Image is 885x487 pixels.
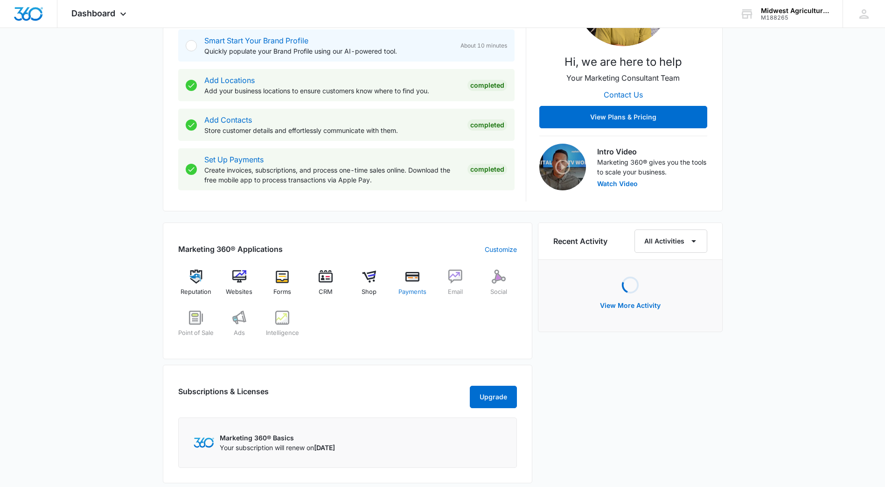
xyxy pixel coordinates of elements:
[351,270,387,303] a: Shop
[485,244,517,254] a: Customize
[204,76,255,85] a: Add Locations
[481,270,517,303] a: Social
[597,181,638,187] button: Watch Video
[597,157,707,177] p: Marketing 360® gives you the tools to scale your business.
[448,287,463,297] span: Email
[178,311,214,344] a: Point of Sale
[273,287,291,297] span: Forms
[594,83,652,106] button: Contact Us
[178,386,269,404] h2: Subscriptions & Licenses
[539,144,586,190] img: Intro Video
[591,294,670,317] button: View More Activity
[460,42,507,50] span: About 10 minutes
[234,328,245,338] span: Ads
[564,54,682,70] p: Hi, we are here to help
[71,8,115,18] span: Dashboard
[761,7,829,14] div: account name
[204,165,460,185] p: Create invoices, subscriptions, and process one-time sales online. Download the free mobile app t...
[204,86,460,96] p: Add your business locations to ensure customers know where to find you.
[220,443,335,452] p: Your subscription will renew on
[204,36,308,45] a: Smart Start Your Brand Profile
[204,155,264,164] a: Set Up Payments
[553,236,607,247] h6: Recent Activity
[221,311,257,344] a: Ads
[178,328,214,338] span: Point of Sale
[761,14,829,21] div: account id
[319,287,333,297] span: CRM
[634,230,707,253] button: All Activities
[470,386,517,408] button: Upgrade
[438,270,474,303] a: Email
[597,146,707,157] h3: Intro Video
[394,270,430,303] a: Payments
[204,46,453,56] p: Quickly populate your Brand Profile using our AI-powered tool.
[308,270,344,303] a: CRM
[221,270,257,303] a: Websites
[467,164,507,175] div: Completed
[490,287,507,297] span: Social
[314,444,335,452] span: [DATE]
[398,287,426,297] span: Payments
[181,287,211,297] span: Reputation
[194,438,214,447] img: Marketing 360 Logo
[178,270,214,303] a: Reputation
[467,80,507,91] div: Completed
[266,328,299,338] span: Intelligence
[265,311,300,344] a: Intelligence
[220,433,335,443] p: Marketing 360® Basics
[265,270,300,303] a: Forms
[204,125,460,135] p: Store customer details and effortlessly communicate with them.
[467,119,507,131] div: Completed
[204,115,252,125] a: Add Contacts
[539,106,707,128] button: View Plans & Pricing
[362,287,376,297] span: Shop
[178,243,283,255] h2: Marketing 360® Applications
[226,287,252,297] span: Websites
[566,72,680,83] p: Your Marketing Consultant Team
